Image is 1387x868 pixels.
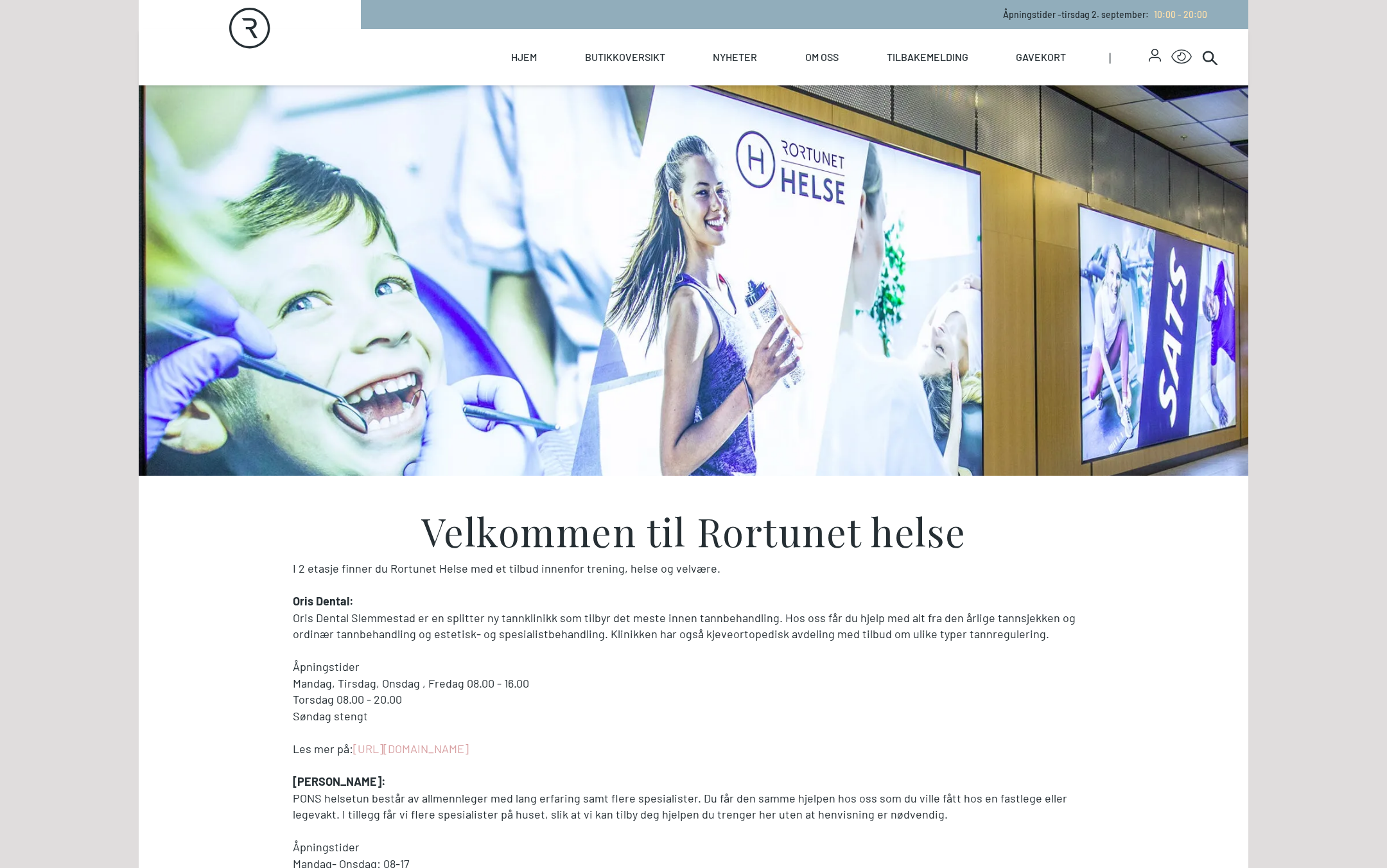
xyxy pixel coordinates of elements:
p: Åpningstider - tirsdag 2. september : [1003,8,1207,21]
p: Åpningstider [293,839,1094,856]
p: Mandag, Tirsdag, Onsdag , Fredag 08.00 - 16.00 [293,675,1094,692]
strong: Oris Dental: [293,594,354,608]
a: Hjem [511,29,537,85]
p: Søndag stengt [293,708,1094,725]
p: Les mer på: [293,741,1094,758]
a: Om oss [805,29,839,85]
span: | [1109,29,1149,85]
a: Butikkoversikt [585,29,665,85]
a: Tilbakemelding [887,29,968,85]
p: I 2 etasje finner du Rortunet Helse med et tilbud innenfor trening, helse og velvære. [293,560,1094,577]
p: PONS helsetun består av allmennleger med lang erfaring samt flere spesialister. Du får den samme ... [293,790,1094,823]
strong: [PERSON_NAME]: [293,774,386,788]
a: 10:00 - 20:00 [1149,9,1207,20]
a: Gavekort [1016,29,1066,85]
p: Åpningstider [293,659,1094,675]
button: Open Accessibility Menu [1171,47,1192,67]
a: Nyheter [713,29,757,85]
span: 10:00 - 20:00 [1154,9,1207,20]
a: [URL][DOMAIN_NAME] [353,742,469,756]
p: Torsdag 08.00 - 20.00 [293,691,1094,708]
p: Oris Dental Slemmestad er en splitter ny tannklinikk som tilbyr det meste innen tannbehandling. H... [293,610,1094,643]
h3: Velkommen til Rortunet helse [293,512,1094,550]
